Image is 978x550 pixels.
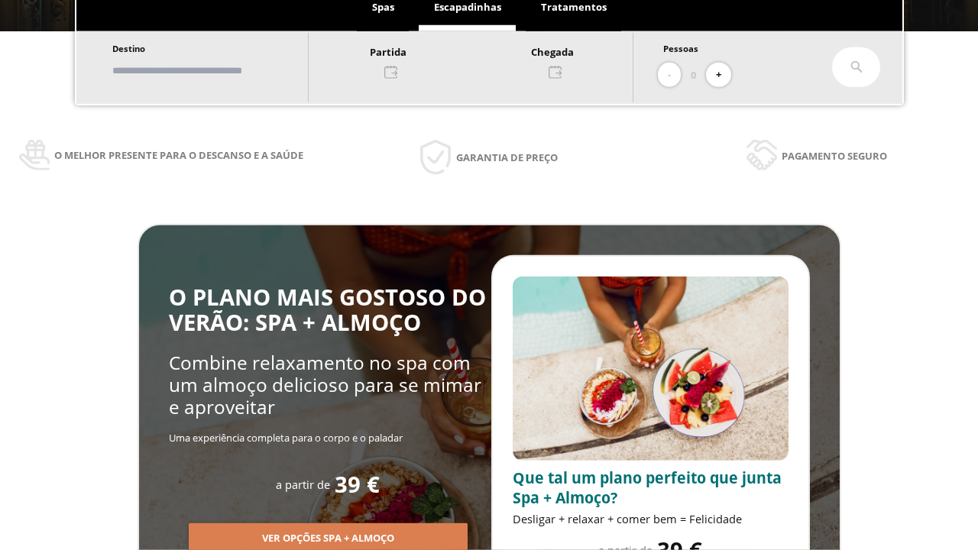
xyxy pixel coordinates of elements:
[691,66,696,83] span: 0
[335,472,380,497] span: 39 €
[513,277,789,461] img: promo-sprunch.ElVl7oUD.webp
[169,431,403,445] span: Uma experiência completa para o corpo e o paladar
[262,531,394,546] span: Ver opções Spa + Almoço
[54,147,303,163] span: O melhor presente para o descanso e a saúde
[112,43,145,54] span: Destino
[513,467,782,508] span: Que tal um plano perfeito que junta Spa + Almoço?
[663,43,698,54] span: Pessoas
[169,282,486,338] span: O PLANO MAIS GOSTOSO DO VERÃO: SPA + ALMOÇO
[658,63,681,88] button: -
[706,63,731,88] button: +
[169,350,481,420] span: Combine relaxamento no spa com um almoço delicioso para se mimar e aproveitar
[456,149,558,166] span: Garantia de preço
[276,477,330,492] span: a partir de
[782,147,887,164] span: Pagamento seguro
[513,511,742,526] span: Desligar + relaxar + comer bem = Felicidade
[189,531,468,545] a: Ver opções Spa + Almoço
